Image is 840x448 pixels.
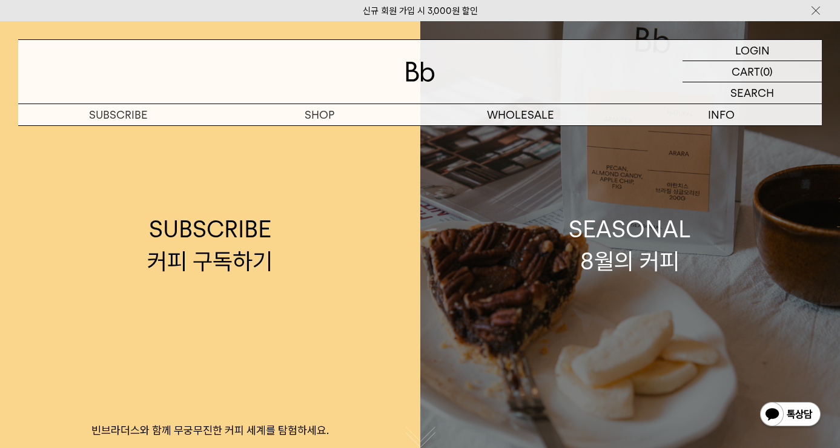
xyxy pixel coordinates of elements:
[730,82,774,104] p: SEARCH
[569,213,691,277] div: SEASONAL 8월의 커피
[735,40,770,61] p: LOGIN
[147,213,273,277] div: SUBSCRIBE 커피 구독하기
[363,5,478,16] a: 신규 회원 가입 시 3,000원 할인
[621,104,822,125] p: INFO
[683,40,822,61] a: LOGIN
[420,104,621,125] p: WHOLESALE
[683,61,822,82] a: CART (0)
[18,104,219,125] a: SUBSCRIBE
[732,61,760,82] p: CART
[759,401,822,430] img: 카카오톡 채널 1:1 채팅 버튼
[219,104,420,125] a: SHOP
[406,62,435,82] img: 로고
[760,61,773,82] p: (0)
